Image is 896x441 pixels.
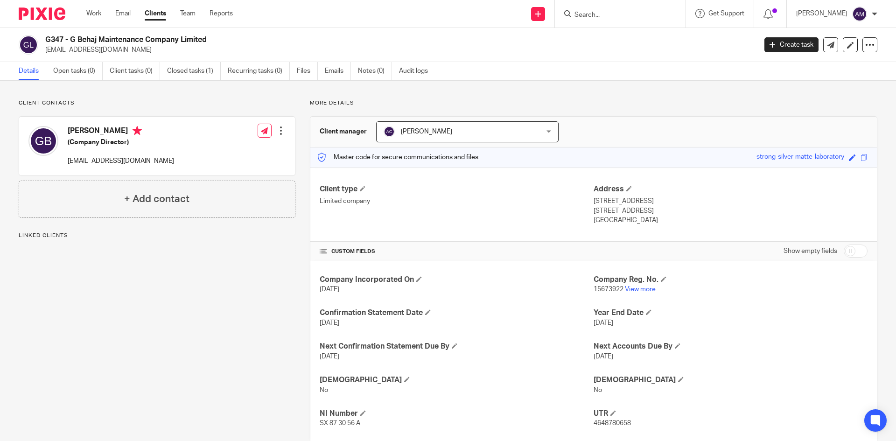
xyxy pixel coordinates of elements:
a: Notes (0) [358,62,392,80]
p: [PERSON_NAME] [796,9,847,18]
h4: Year End Date [594,308,868,318]
span: 15673922 [594,286,623,293]
h4: [PERSON_NAME] [68,126,174,138]
p: [STREET_ADDRESS] [594,206,868,216]
a: Audit logs [399,62,435,80]
p: [EMAIL_ADDRESS][DOMAIN_NAME] [45,45,750,55]
p: More details [310,99,877,107]
span: [DATE] [594,353,613,360]
p: Client contacts [19,99,295,107]
h3: Client manager [320,127,367,136]
a: Open tasks (0) [53,62,103,80]
a: Team [180,9,196,18]
h4: Address [594,184,868,194]
p: Linked clients [19,232,295,239]
img: svg%3E [384,126,395,137]
p: [GEOGRAPHIC_DATA] [594,216,868,225]
span: [DATE] [320,353,339,360]
i: Primary [133,126,142,135]
h4: Company Incorporated On [320,275,594,285]
h4: + Add contact [124,192,189,206]
a: Closed tasks (1) [167,62,221,80]
span: Get Support [708,10,744,17]
img: Pixie [19,7,65,20]
img: svg%3E [28,126,58,156]
p: [EMAIL_ADDRESS][DOMAIN_NAME] [68,156,174,166]
h5: (Company Director) [68,138,174,147]
a: Details [19,62,46,80]
a: Reports [210,9,233,18]
p: Limited company [320,196,594,206]
a: Files [297,62,318,80]
label: Show empty fields [784,246,837,256]
a: Work [86,9,101,18]
span: [DATE] [320,320,339,326]
h4: Company Reg. No. [594,275,868,285]
img: svg%3E [852,7,867,21]
p: Master code for secure communications and files [317,153,478,162]
h4: [DEMOGRAPHIC_DATA] [320,375,594,385]
input: Search [574,11,658,20]
a: Emails [325,62,351,80]
span: [PERSON_NAME] [401,128,452,135]
a: Recurring tasks (0) [228,62,290,80]
div: strong-silver-matte-laboratory [756,152,844,163]
a: Client tasks (0) [110,62,160,80]
a: Email [115,9,131,18]
a: Clients [145,9,166,18]
a: View more [625,286,656,293]
h4: Client type [320,184,594,194]
span: [DATE] [594,320,613,326]
h4: NI Number [320,409,594,419]
span: [DATE] [320,286,339,293]
h4: Next Confirmation Statement Due By [320,342,594,351]
span: SX 87 30 56 A [320,420,360,427]
span: No [320,387,328,393]
h4: [DEMOGRAPHIC_DATA] [594,375,868,385]
span: No [594,387,602,393]
img: svg%3E [19,35,38,55]
h4: Next Accounts Due By [594,342,868,351]
h4: CUSTOM FIELDS [320,248,594,255]
span: 4648780658 [594,420,631,427]
h4: Confirmation Statement Date [320,308,594,318]
a: Create task [764,37,819,52]
h2: G347 - G Behaj Maintenance Company Limited [45,35,609,45]
h4: UTR [594,409,868,419]
p: [STREET_ADDRESS] [594,196,868,206]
